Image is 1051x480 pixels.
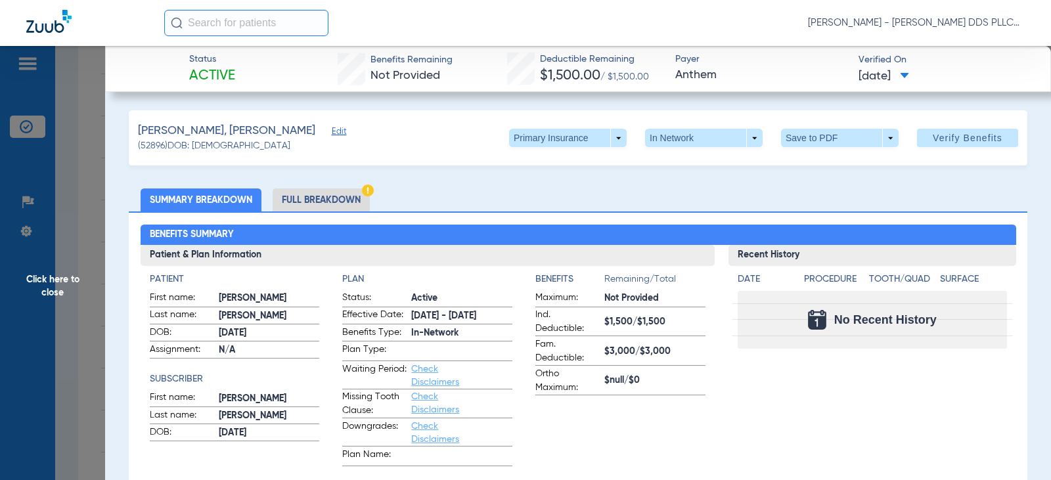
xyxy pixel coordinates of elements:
span: Last name: [150,408,214,424]
span: $1,500.00 [540,69,600,83]
span: Deductible Remaining [540,53,649,66]
span: Verified On [859,53,1030,67]
li: Summary Breakdown [141,188,261,211]
a: Check Disclaimers [411,392,459,414]
span: First name: [150,291,214,307]
button: Verify Benefits [917,129,1018,147]
span: $null/$0 [604,374,705,387]
h4: Patient [150,273,320,286]
span: Fam. Deductible: [535,338,600,365]
h3: Recent History [728,245,1016,266]
span: [DATE] [219,426,320,440]
span: $1,500/$1,500 [604,315,705,329]
span: Payer [675,53,847,66]
span: Status [189,53,235,66]
span: First name: [150,391,214,406]
app-breakdown-title: Date [738,273,793,291]
span: Benefits Type: [342,326,407,341]
span: Edit [332,127,344,139]
span: Status: [342,291,407,307]
h4: Surface [940,273,1006,286]
img: Hazard [362,185,374,196]
span: Active [189,67,235,85]
img: Search Icon [171,17,183,29]
span: DOB: [150,326,214,341]
span: [PERSON_NAME] [219,309,320,323]
span: [PERSON_NAME] [219,392,320,406]
span: Not Provided [604,292,705,305]
span: Verify Benefits [933,133,1002,143]
span: $3,000/$3,000 [604,345,705,359]
h4: Tooth/Quad [869,273,935,286]
app-breakdown-title: Benefits [535,273,604,291]
h2: Benefits Summary [141,225,1016,246]
span: Downgrades: [342,420,407,446]
h4: Procedure [804,273,864,286]
span: Last name: [150,308,214,324]
button: Save to PDF [781,129,899,147]
span: [PERSON_NAME] [219,292,320,305]
span: DOB: [150,425,214,441]
input: Search for patients [164,10,328,36]
img: Calendar [808,310,826,330]
h3: Patient & Plan Information [141,245,715,266]
span: Anthem [675,67,847,83]
span: Assignment: [150,343,214,359]
app-breakdown-title: Procedure [804,273,864,291]
h4: Benefits [535,273,604,286]
span: / $1,500.00 [600,72,649,81]
span: (52896) DOB: [DEMOGRAPHIC_DATA] [138,139,290,153]
span: Remaining/Total [604,273,705,291]
span: Not Provided [370,70,440,81]
img: Zuub Logo [26,10,72,33]
app-breakdown-title: Tooth/Quad [869,273,935,291]
span: [DATE] [859,68,909,85]
span: Active [411,292,512,305]
h4: Date [738,273,793,286]
span: Effective Date: [342,308,407,324]
span: Missing Tooth Clause: [342,390,407,418]
button: Primary Insurance [509,129,627,147]
h4: Plan [342,273,512,286]
span: [PERSON_NAME], [PERSON_NAME] [138,123,315,139]
span: [PERSON_NAME] [219,409,320,423]
span: [DATE] - [DATE] [411,309,512,323]
span: Plan Name: [342,448,407,466]
app-breakdown-title: Surface [940,273,1006,291]
span: Benefits Remaining [370,53,453,67]
a: Check Disclaimers [411,422,459,444]
span: No Recent History [834,313,937,326]
span: Waiting Period: [342,362,407,389]
span: Ortho Maximum: [535,367,600,395]
span: In-Network [411,326,512,340]
button: In Network [645,129,763,147]
span: [DATE] [219,326,320,340]
a: Check Disclaimers [411,364,459,387]
h4: Subscriber [150,372,320,386]
span: [PERSON_NAME] - [PERSON_NAME] DDS PLLC [808,16,1025,30]
iframe: Chat Widget [985,417,1051,480]
span: Plan Type: [342,343,407,360]
span: Ind. Deductible: [535,308,600,336]
span: N/A [219,343,320,357]
li: Full Breakdown [273,188,370,211]
span: Maximum: [535,291,600,307]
